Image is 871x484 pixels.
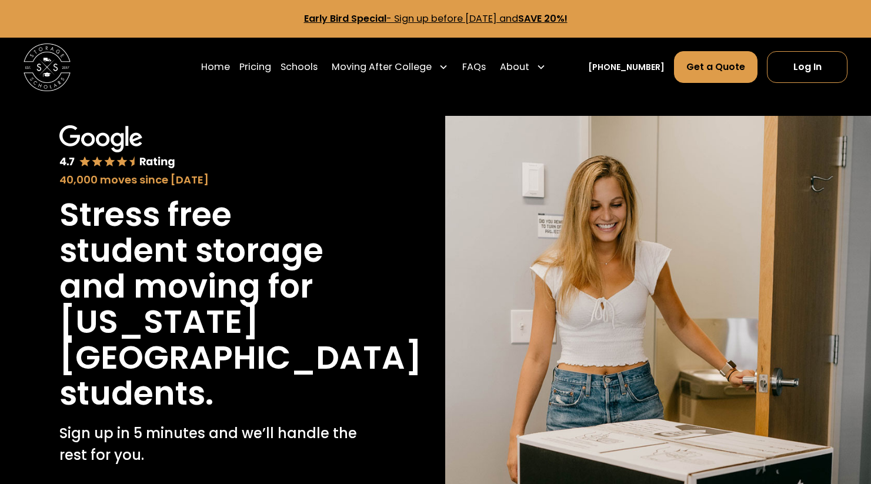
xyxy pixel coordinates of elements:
p: Sign up in 5 minutes and we’ll handle the rest for you. [59,423,366,465]
a: Schools [281,51,318,84]
a: Get a Quote [674,51,757,83]
a: Home [201,51,230,84]
div: Moving After College [332,60,432,74]
h1: [US_STATE][GEOGRAPHIC_DATA] [59,304,422,375]
img: Google 4.7 star rating [59,125,175,169]
a: [PHONE_NUMBER] [588,61,665,74]
h1: Stress free student storage and moving for [59,197,366,304]
a: Early Bird Special- Sign up before [DATE] andSAVE 20%! [304,12,568,25]
strong: SAVE 20%! [518,12,568,25]
div: About [500,60,529,74]
div: 40,000 moves since [DATE] [59,172,366,188]
a: FAQs [462,51,486,84]
a: Log In [767,51,847,83]
img: Storage Scholars main logo [24,44,71,91]
a: Pricing [239,51,271,84]
strong: Early Bird Special [304,12,386,25]
h1: students. [59,376,213,412]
